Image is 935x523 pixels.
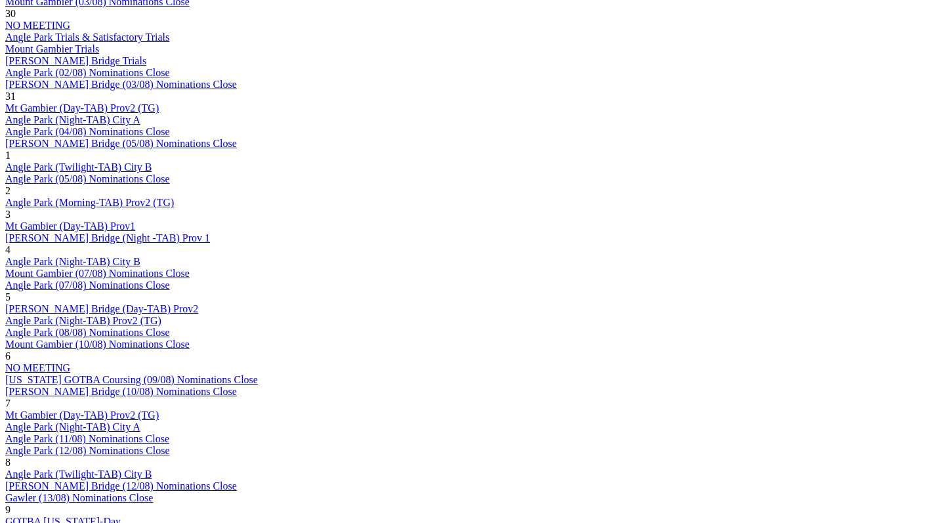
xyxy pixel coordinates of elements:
[5,315,161,326] a: Angle Park (Night-TAB) Prov2 (TG)
[5,161,152,173] a: Angle Park (Twilight-TAB) City B
[5,55,146,66] a: [PERSON_NAME] Bridge Trials
[5,409,159,421] a: Mt Gambier (Day-TAB) Prov2 (TG)
[5,102,159,114] a: Mt Gambier (Day-TAB) Prov2 (TG)
[5,421,140,432] a: Angle Park (Night-TAB) City A
[5,469,152,480] a: Angle Park (Twilight-TAB) City B
[5,480,237,492] a: [PERSON_NAME] Bridge (12/08) Nominations Close
[5,67,170,78] a: Angle Park (02/08) Nominations Close
[5,43,99,54] a: Mount Gambier Trials
[5,244,10,255] span: 4
[5,291,10,303] span: 5
[5,457,10,468] span: 8
[5,386,237,397] a: [PERSON_NAME] Bridge (10/08) Nominations Close
[5,504,10,515] span: 9
[5,492,153,503] a: Gawler (13/08) Nominations Close
[5,256,140,267] a: Angle Park (Night-TAB) City B
[5,185,10,196] span: 2
[5,173,170,184] a: Angle Park (05/08) Nominations Close
[5,31,169,43] a: Angle Park Trials & Satisfactory Trials
[5,362,70,373] a: NO MEETING
[5,433,169,444] a: Angle Park (11/08) Nominations Close
[5,197,174,208] a: Angle Park (Morning-TAB) Prov2 (TG)
[5,398,10,409] span: 7
[5,327,170,338] a: Angle Park (08/08) Nominations Close
[5,150,10,161] span: 1
[5,280,170,291] a: Angle Park (07/08) Nominations Close
[5,339,190,350] a: Mount Gambier (10/08) Nominations Close
[5,220,135,232] a: Mt Gambier (Day-TAB) Prov1
[5,8,16,19] span: 30
[5,114,140,125] a: Angle Park (Night-TAB) City A
[5,79,237,90] a: [PERSON_NAME] Bridge (03/08) Nominations Close
[5,374,258,385] a: [US_STATE] GOTBA Coursing (09/08) Nominations Close
[5,350,10,362] span: 6
[5,232,210,243] a: [PERSON_NAME] Bridge (Night -TAB) Prov 1
[5,268,190,279] a: Mount Gambier (07/08) Nominations Close
[5,303,198,314] a: [PERSON_NAME] Bridge (Day-TAB) Prov2
[5,91,16,102] span: 31
[5,126,170,137] a: Angle Park (04/08) Nominations Close
[5,20,70,31] a: NO MEETING
[5,138,237,149] a: [PERSON_NAME] Bridge (05/08) Nominations Close
[5,445,170,456] a: Angle Park (12/08) Nominations Close
[5,209,10,220] span: 3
